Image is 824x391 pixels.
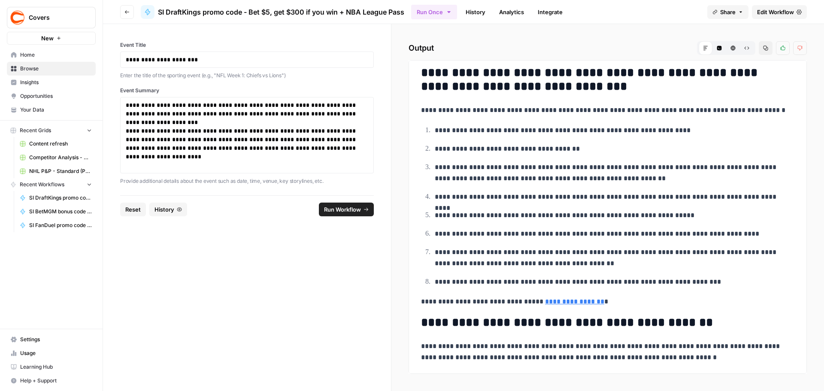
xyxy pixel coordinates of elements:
span: Competitor Analysis - URL Specific Grid [29,154,92,161]
span: Your Data [20,106,92,114]
span: Usage [20,349,92,357]
a: Insights [7,76,96,89]
span: Home [20,51,92,59]
h2: Output [409,41,807,55]
span: NHL P&P - Standard (Production) Grid (1) [29,167,92,175]
span: History [154,205,174,214]
span: Recent Grids [20,127,51,134]
span: Insights [20,79,92,86]
a: Usage [7,346,96,360]
a: Home [7,48,96,62]
a: Competitor Analysis - URL Specific Grid [16,151,96,164]
a: Analytics [494,5,529,19]
span: SI DraftKings promo code - Bet $5, get $300 if you win + NBA League Pass [158,7,404,17]
p: Enter the title of the sporting event (e.g., "NFL Week 1: Chiefs vs Lions") [120,71,374,80]
span: SI BetMGM bonus code articles [29,208,92,215]
a: Integrate [533,5,568,19]
span: Edit Workflow [757,8,794,16]
a: Edit Workflow [752,5,807,19]
a: Opportunities [7,89,96,103]
span: Content refresh [29,140,92,148]
span: SI DraftKings promo code - Bet $5, get $300 if you win + NBA League Pass [29,194,92,202]
span: Recent Workflows [20,181,64,188]
button: Help + Support [7,374,96,388]
a: SI DraftKings promo code - Bet $5, get $300 if you win + NBA League Pass [141,5,404,19]
button: Recent Grids [7,124,96,137]
span: Opportunities [20,92,92,100]
label: Event Summary [120,87,374,94]
label: Event Title [120,41,374,49]
a: Content refresh [16,137,96,151]
span: Covers [29,13,81,22]
span: SI FanDuel promo code articles [29,221,92,229]
span: Learning Hub [20,363,92,371]
a: Browse [7,62,96,76]
button: History [149,203,187,216]
img: Covers Logo [10,10,25,25]
button: Run Workflow [319,203,374,216]
a: NHL P&P - Standard (Production) Grid (1) [16,164,96,178]
a: SI BetMGM bonus code articles [16,205,96,218]
a: Settings [7,333,96,346]
a: SI FanDuel promo code articles [16,218,96,232]
span: Settings [20,336,92,343]
button: Workspace: Covers [7,7,96,28]
span: Reset [125,205,141,214]
span: Help + Support [20,377,92,385]
a: History [460,5,491,19]
a: Learning Hub [7,360,96,374]
p: Provide additional details about the event such as date, time, venue, key storylines, etc. [120,177,374,185]
button: Reset [120,203,146,216]
span: New [41,34,54,42]
span: Run Workflow [324,205,361,214]
button: Recent Workflows [7,178,96,191]
a: SI DraftKings promo code - Bet $5, get $300 if you win + NBA League Pass [16,191,96,205]
button: Share [707,5,748,19]
button: New [7,32,96,45]
span: Share [720,8,736,16]
button: Run Once [411,5,457,19]
span: Browse [20,65,92,73]
a: Your Data [7,103,96,117]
